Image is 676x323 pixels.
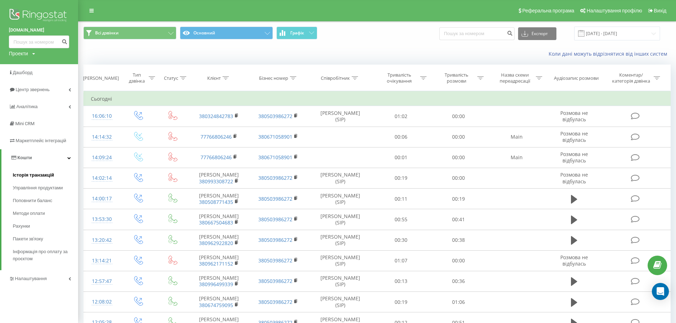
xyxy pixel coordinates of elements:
[308,189,372,209] td: [PERSON_NAME] (SIP)
[372,127,429,147] td: 00:06
[199,260,233,267] a: 380962171152
[308,209,372,230] td: [PERSON_NAME] (SIP)
[380,72,418,84] div: Тривалість очікування
[15,276,47,281] span: Налаштування
[430,147,487,168] td: 00:00
[13,172,54,179] span: Історія транзакцій
[610,72,652,84] div: Коментар/категорія дзвінка
[308,168,372,188] td: [PERSON_NAME] (SIP)
[189,209,249,230] td: [PERSON_NAME]
[258,113,292,119] a: 380503986272
[16,138,66,143] span: Маркетплейс інтеграцій
[189,168,249,188] td: [PERSON_NAME]
[91,192,113,206] div: 14:00:17
[258,216,292,223] a: 380503986272
[180,27,273,39] button: Основний
[95,30,119,36] span: Всі дзвінки
[16,104,38,109] span: Аналiтика
[199,113,233,119] a: 380324842783
[276,27,317,39] button: Графік
[189,271,249,291] td: [PERSON_NAME]
[13,194,78,207] a: Поповнити баланс
[549,50,671,57] a: Коли дані можуть відрізнятися вiд інших систем
[487,127,546,147] td: Main
[91,130,113,144] div: 14:14:32
[164,75,178,81] div: Статус
[9,35,69,48] input: Пошук за номером
[560,254,588,267] span: Розмова не відбулась
[430,127,487,147] td: 00:00
[13,182,78,194] a: Управління продуктами
[200,133,232,140] a: 77766806246
[308,106,372,127] td: [PERSON_NAME] (SIP)
[1,149,78,166] a: Кошти
[189,230,249,250] td: [PERSON_NAME]
[84,92,671,106] td: Сьогодні
[13,220,78,233] a: Рахунки
[91,151,113,165] div: 14:09:24
[496,72,534,84] div: Назва схеми переадресації
[91,295,113,309] div: 12:08:02
[430,189,487,209] td: 00:19
[308,292,372,312] td: [PERSON_NAME] (SIP)
[9,50,28,57] div: Проекти
[308,271,372,291] td: [PERSON_NAME] (SIP)
[199,240,233,246] a: 380962922820
[430,271,487,291] td: 00:36
[13,233,78,245] a: Пакети зв'язку
[13,197,52,204] span: Поповнити баланс
[189,292,249,312] td: [PERSON_NAME]
[259,75,288,81] div: Бізнес номер
[372,250,429,271] td: 01:07
[189,250,249,271] td: [PERSON_NAME]
[258,133,292,140] a: 380671058901
[372,292,429,312] td: 00:19
[258,195,292,202] a: 380503986272
[16,87,50,92] span: Центр звернень
[13,248,75,262] span: Інформація про оплату за проєктом
[199,302,233,308] a: 380674759095
[258,236,292,243] a: 380503986272
[83,75,119,81] div: [PERSON_NAME]
[654,8,666,13] span: Вихід
[438,72,476,84] div: Тривалість розмови
[554,75,599,81] div: Аудіозапис розмови
[652,283,669,300] div: Open Intercom Messenger
[13,223,30,230] span: Рахунки
[199,178,233,185] a: 380993308722
[207,75,221,81] div: Клієнт
[439,27,515,40] input: Пошук за номером
[91,212,113,226] div: 13:53:30
[91,274,113,288] div: 12:57:47
[199,281,233,288] a: 380996499339
[13,210,45,217] span: Методи оплати
[258,257,292,264] a: 380503986272
[430,209,487,230] td: 00:41
[83,27,176,39] button: Всі дзвінки
[15,121,34,126] span: Mini CRM
[258,278,292,284] a: 380503986272
[91,233,113,247] div: 13:20:42
[290,30,304,35] span: Графік
[13,169,78,182] a: Історія транзакцій
[13,245,78,265] a: Інформація про оплату за проєктом
[258,174,292,181] a: 380503986272
[372,271,429,291] td: 00:13
[518,27,556,40] button: Експорт
[430,168,487,188] td: 00:00
[372,189,429,209] td: 00:11
[9,27,69,34] a: [DOMAIN_NAME]
[587,8,642,13] span: Налаштування профілю
[258,154,292,161] a: 380671058901
[13,184,63,191] span: Управління продуктами
[13,70,33,75] span: Дашборд
[430,106,487,127] td: 00:00
[189,189,249,209] td: [PERSON_NAME]
[372,168,429,188] td: 00:19
[200,154,232,161] a: 77766806246
[13,207,78,220] a: Методи оплати
[13,235,43,243] span: Пакети зв'язку
[372,106,429,127] td: 01:02
[308,230,372,250] td: [PERSON_NAME] (SIP)
[430,292,487,312] td: 01:06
